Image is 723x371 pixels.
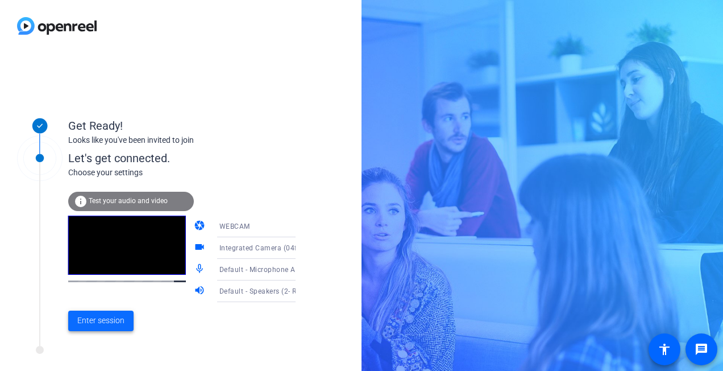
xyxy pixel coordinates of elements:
mat-icon: info [74,195,88,208]
mat-icon: accessibility [658,343,671,356]
span: Integrated Camera (04f2:b7c0) [219,243,323,252]
mat-icon: volume_up [194,285,207,298]
span: WEBCAM [219,222,250,230]
div: Get Ready! [68,117,296,134]
mat-icon: videocam [194,241,207,255]
span: Test your audio and video [89,197,168,205]
div: Let's get connected. [68,150,319,167]
mat-icon: camera [194,220,207,233]
div: Looks like you've been invited to join [68,134,296,146]
span: Default - Speakers (2- Realtek(R) Audio) [219,286,350,295]
div: Choose your settings [68,167,319,179]
mat-icon: message [695,343,708,356]
span: Default - Microphone Array (2- Intel® Smart Sound Technology for Digital Microphones) [219,265,510,274]
span: Enter session [77,315,124,327]
mat-icon: mic_none [194,263,207,277]
button: Enter session [68,311,134,331]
